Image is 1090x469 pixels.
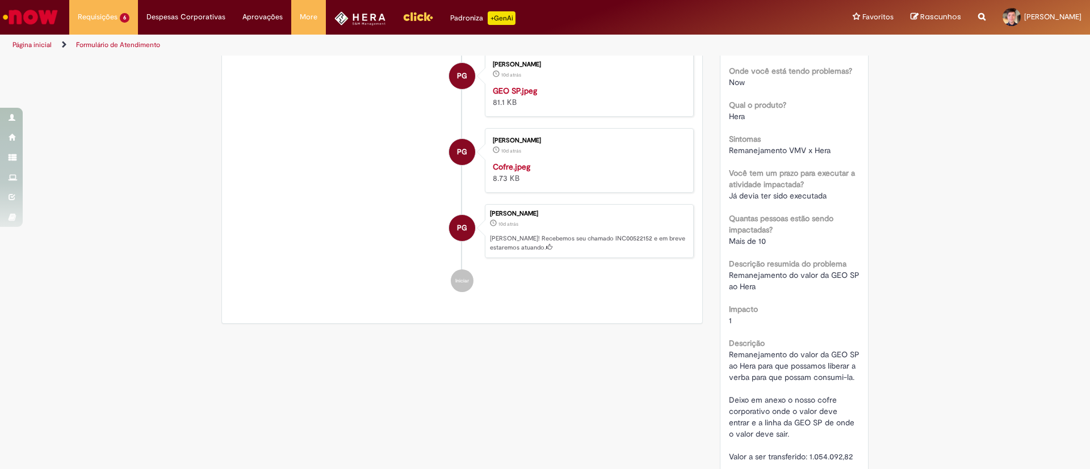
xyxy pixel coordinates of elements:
[501,71,521,78] time: 19/08/2025 14:01:23
[76,40,160,49] a: Formulário de Atendimento
[449,139,475,165] div: Pedro Goncalves
[501,71,521,78] span: 10d atrás
[457,138,467,166] span: PG
[493,86,537,96] a: GEO SP.jpeg
[729,77,745,87] span: Now
[729,259,846,269] b: Descrição resumida do problema
[493,162,530,172] a: Cofre.jpeg
[450,11,515,25] div: Padroniza
[9,35,718,56] ul: Trilhas de página
[12,40,52,49] a: Página inicial
[729,213,833,235] b: Quantas pessoas estão sendo impactadas?
[729,236,766,246] span: Mais de 10
[729,111,745,121] span: Hera
[729,315,732,326] span: 1
[498,221,518,227] span: 10d atrás
[729,100,786,110] b: Qual o produto?
[729,66,852,76] b: Onde você está tendo problemas?
[490,234,687,252] p: [PERSON_NAME]! Recebemos seu chamado INC00522152 e em breve estaremos atuando.
[729,270,862,291] span: Remanejamento do valor da GEO SP ao Hera
[300,11,317,23] span: More
[501,147,521,154] span: 10d atrás
[490,210,687,217] div: [PERSON_NAME]
[457,214,467,242] span: PG
[403,8,433,25] img: click_logo_yellow_360x200.png
[493,85,682,108] div: 81.1 KB
[449,215,475,241] div: Pedro Goncalves
[449,63,475,89] div: Pedro Goncalves
[493,161,682,184] div: 8.73 KB
[498,221,518,227] time: 19/08/2025 14:05:23
[493,61,682,68] div: [PERSON_NAME]
[488,11,515,25] p: +GenAi
[729,191,827,201] span: Já devia ter sido executada
[334,11,386,26] img: HeraLogo.png
[230,204,694,259] li: Pedro Goncalves
[729,304,758,314] b: Impacto
[729,168,855,189] b: Você tem um prazo para executar a atividade impactada?
[242,11,283,23] span: Aprovações
[920,11,961,22] span: Rascunhos
[729,134,761,144] b: Sintomas
[501,147,521,154] time: 19/08/2025 14:01:23
[729,338,765,348] b: Descrição
[1024,12,1081,22] span: [PERSON_NAME]
[729,349,862,462] span: Remanejamento do valor da GEO SP ao Hera para que possamos liberar a verba para que possam consum...
[729,145,831,155] span: Remanejamento VMV x Hera
[911,12,961,23] a: Rascunhos
[146,11,225,23] span: Despesas Corporativas
[493,137,682,144] div: [PERSON_NAME]
[457,62,467,90] span: PG
[1,6,60,28] img: ServiceNow
[78,11,118,23] span: Requisições
[862,11,894,23] span: Favoritos
[120,13,129,23] span: 6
